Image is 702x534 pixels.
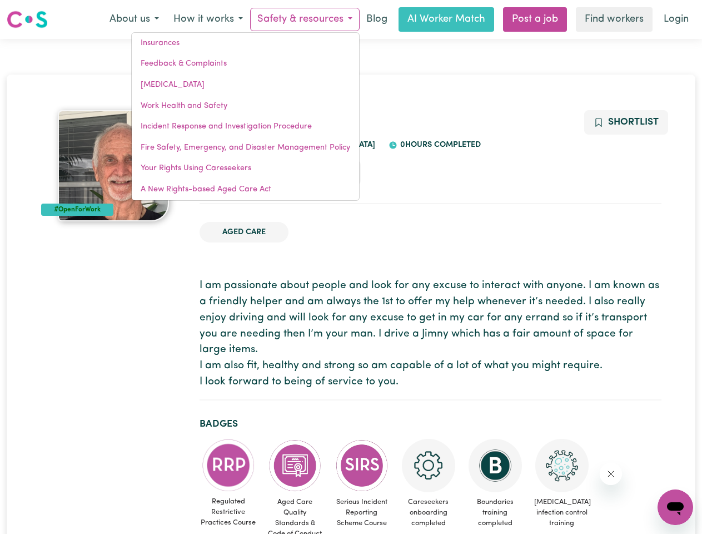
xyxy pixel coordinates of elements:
button: How it works [166,8,250,31]
button: Add to shortlist [584,110,668,135]
button: Safety & resources [250,8,360,31]
span: [MEDICAL_DATA] infection control training [533,492,591,533]
a: Blog [360,7,394,32]
img: CS Academy: Serious Incident Reporting Scheme course completed [335,439,389,492]
iframe: Button to launch messaging window [658,489,693,525]
a: Feedback & Complaints [132,53,359,75]
span: Regulated Restrictive Practices Course [200,492,257,533]
a: Fire Safety, Emergency, and Disaster Management Policy [132,137,359,159]
a: AI Worker Match [399,7,494,32]
iframe: Close message [600,463,622,485]
a: Work Health and Safety [132,96,359,117]
span: Shortlist [608,117,659,127]
a: Login [657,7,695,32]
span: Careseekers onboarding completed [400,492,457,533]
img: CS Academy: Boundaries in care and support work course completed [469,439,522,492]
li: Aged Care [200,222,288,243]
a: Incident Response and Investigation Procedure [132,116,359,137]
a: Kenneth's profile picture'#OpenForWork [41,110,186,221]
span: Serious Incident Reporting Scheme Course [333,492,391,533]
span: Boundaries training completed [466,492,524,533]
img: CS Academy: COVID-19 Infection Control Training course completed [535,439,589,492]
img: CS Academy: Aged Care Quality Standards & Code of Conduct course completed [268,439,322,492]
div: #OpenForWork [41,204,114,216]
img: Careseekers logo [7,9,48,29]
span: 0 hours completed [397,141,481,149]
a: A New Rights-based Aged Care Act [132,179,359,200]
a: [MEDICAL_DATA] [132,75,359,96]
span: Need any help? [7,8,67,17]
p: I am passionate about people and look for any excuse to interact with anyone. I am known as a fri... [200,278,661,390]
button: About us [102,8,166,31]
h2: Badges [200,418,661,430]
img: CS Academy: Careseekers Onboarding course completed [402,439,455,492]
div: Safety & resources [131,32,360,201]
a: Post a job [503,7,567,32]
img: CS Academy: Regulated Restrictive Practices course completed [202,439,255,492]
a: Insurances [132,33,359,54]
a: Find workers [576,7,653,32]
a: Careseekers logo [7,7,48,32]
a: Your Rights Using Careseekers [132,158,359,179]
img: Kenneth [58,110,169,221]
